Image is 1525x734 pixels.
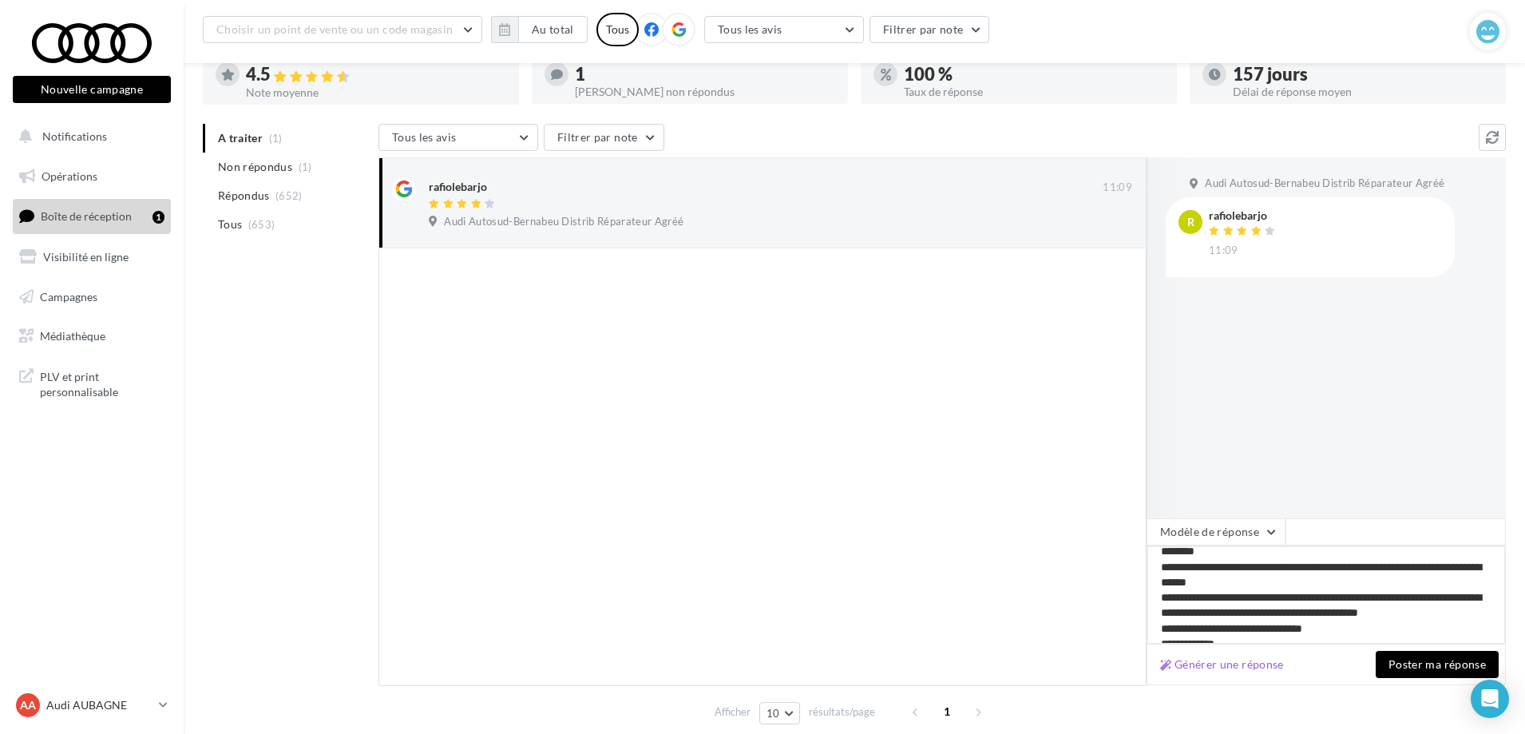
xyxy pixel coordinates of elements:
span: 1 [934,699,960,724]
span: Médiathèque [40,329,105,343]
span: Campagnes [40,289,97,303]
span: Tous les avis [718,22,782,36]
div: 1 [575,65,835,83]
span: Opérations [42,169,97,183]
span: Répondus [218,188,270,204]
div: Taux de réponse [904,86,1164,97]
button: Au total [491,16,588,43]
a: PLV et print personnalisable [10,359,174,407]
button: Tous les avis [704,16,864,43]
button: Générer une réponse [1154,655,1290,674]
button: Filtrer par note [544,124,664,151]
span: 11:09 [1209,244,1238,258]
span: Non répondus [218,159,292,175]
div: 4.5 [246,65,506,84]
a: AA Audi AUBAGNE [13,690,171,720]
span: 11:09 [1103,181,1132,195]
span: Audi Autosud-Bernabeu Distrib Réparateur Agréé [1205,177,1444,191]
a: Boîte de réception1 [10,199,174,233]
div: Open Intercom Messenger [1471,680,1509,718]
span: Tous [218,216,242,232]
span: Boîte de réception [41,209,132,223]
button: Modèle de réponse [1147,518,1285,546]
a: Opérations [10,160,174,193]
button: 10 [759,702,800,724]
div: rafiolebarjo [1209,210,1279,221]
button: Filtrer par note [869,16,990,43]
button: Au total [518,16,588,43]
div: Délai de réponse moyen [1233,86,1493,97]
div: rafiolebarjo [429,179,487,195]
p: Audi AUBAGNE [46,697,152,713]
div: 1 [152,211,164,224]
span: Tous les avis [392,130,457,144]
span: AA [20,697,36,713]
div: Tous [596,13,639,46]
a: Visibilité en ligne [10,240,174,274]
button: Choisir un point de vente ou un code magasin [203,16,482,43]
div: [PERSON_NAME] non répondus [575,86,835,97]
span: 10 [766,707,780,720]
span: résultats/page [809,704,875,720]
span: Audi Autosud-Bernabeu Distrib Réparateur Agréé [444,215,683,229]
span: PLV et print personnalisable [40,366,164,400]
span: (1) [299,161,312,173]
span: (652) [275,189,303,202]
span: Visibilité en ligne [43,250,129,264]
div: 100 % [904,65,1164,83]
span: Afficher [715,704,751,720]
div: Note moyenne [246,87,506,98]
button: Poster ma réponse [1376,651,1499,678]
a: Médiathèque [10,319,174,353]
button: Tous les avis [378,124,538,151]
a: Campagnes [10,280,174,314]
span: Choisir un point de vente ou un code magasin [216,22,453,36]
span: r [1187,214,1194,230]
span: Notifications [42,129,107,143]
button: Notifications [10,120,168,153]
button: Nouvelle campagne [13,76,171,103]
span: (653) [248,218,275,231]
div: 157 jours [1233,65,1493,83]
